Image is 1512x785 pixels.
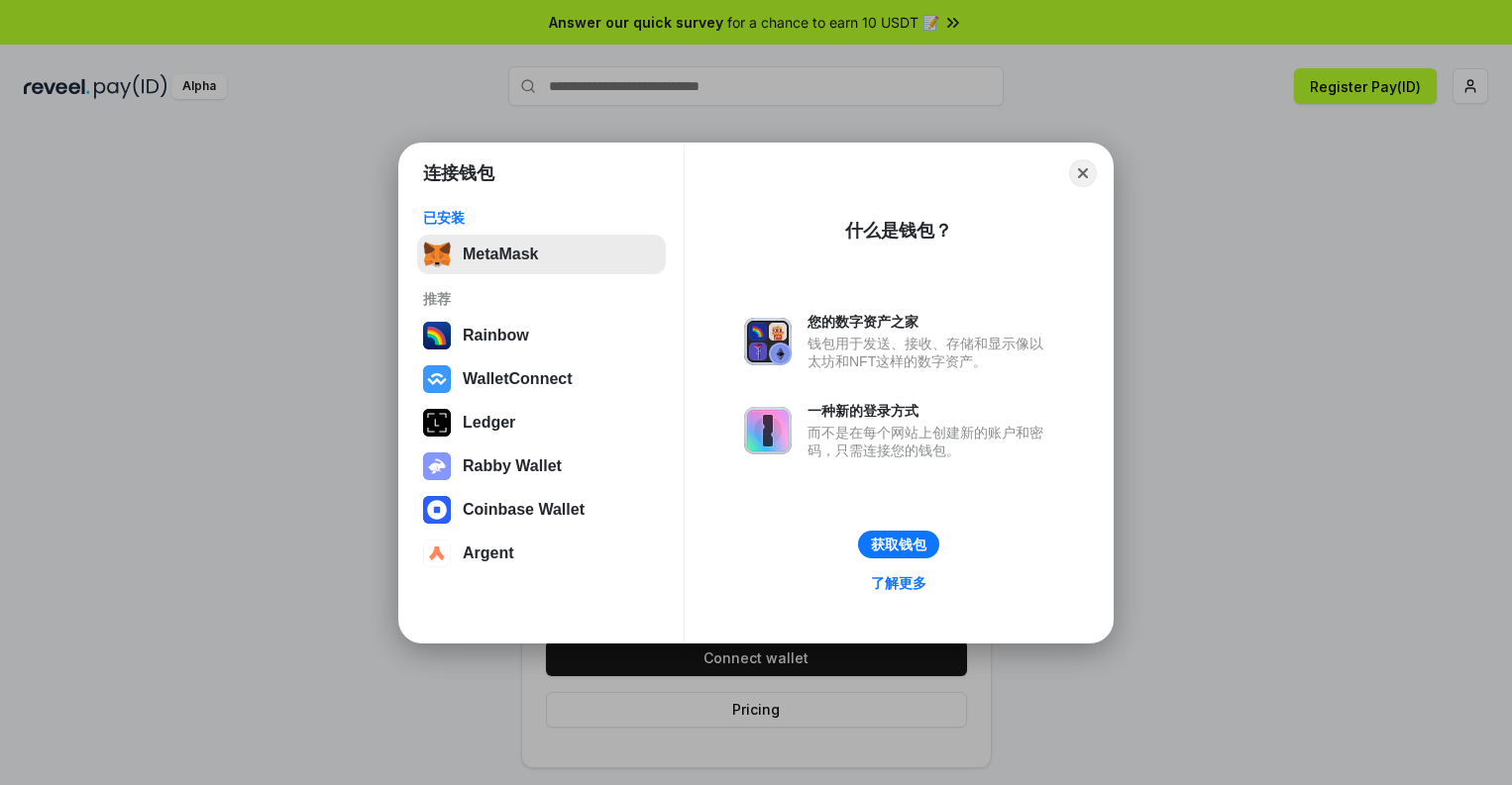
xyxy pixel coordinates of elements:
img: svg+xml,%3Csvg%20xmlns%3D%22http%3A%2F%2Fwww.w3.org%2F2000%2Fsvg%22%20fill%3D%22none%22%20viewBox... [423,452,451,480]
img: svg+xml,%3Csvg%20width%3D%2228%22%20height%3D%2228%22%20viewBox%3D%220%200%2028%2028%22%20fill%3D... [423,365,451,393]
button: Close [1069,159,1097,187]
div: WalletConnect [463,370,573,388]
div: 钱包用于发送、接收、存储和显示像以太坊和NFT这样的数字资产。 [808,335,1053,370]
div: 推荐 [423,290,660,308]
img: svg+xml,%3Csvg%20width%3D%2228%22%20height%3D%2228%22%20viewBox%3D%220%200%2028%2028%22%20fill%3D... [423,496,451,524]
img: svg+xml,%3Csvg%20xmlns%3D%22http%3A%2F%2Fwww.w3.org%2F2000%2Fsvg%22%20fill%3D%22none%22%20viewBox... [744,318,792,365]
div: Argent [463,544,514,562]
div: 您的数字资产之家 [808,313,1053,331]
img: svg+xml,%3Csvg%20width%3D%22120%22%20height%3D%22120%22%20viewBox%3D%220%200%20120%20120%22%20fil... [423,322,451,349]
button: Rainbow [417,316,666,355]
img: svg+xml,%3Csvg%20width%3D%2228%22%20height%3D%2228%22%20viewBox%3D%220%200%2028%2028%22%20fill%3D... [423,540,451,567]
button: WalletConnect [417,359,666,399]
div: 一种新的登录方式 [808,402,1053,420]
img: svg+xml,%3Csvg%20xmlns%3D%22http%3A%2F%2Fwww.w3.org%2F2000%2Fsvg%22%20fill%3D%22none%22%20viewBox... [744,407,792,454]
div: 了解更多 [871,574,926,592]
button: 获取钱包 [858,531,939,558]
img: svg+xml,%3Csvg%20xmlns%3D%22http%3A%2F%2Fwww.w3.org%2F2000%2Fsvg%22%20width%3D%2228%22%20height%3... [423,409,451,437]
button: Argent [417,534,666,573]
button: Rabby Wallet [417,446,666,486]
div: Ledger [463,414,515,432]
div: MetaMask [463,245,538,263]
div: 什么是钱包？ [845,219,952,243]
button: Coinbase Wallet [417,490,666,530]
div: 获取钱包 [871,536,926,553]
div: Coinbase Wallet [463,501,585,519]
div: Rainbow [463,327,529,344]
h1: 连接钱包 [423,161,494,185]
div: 已安装 [423,209,660,227]
img: svg+xml,%3Csvg%20fill%3D%22none%22%20height%3D%2233%22%20viewBox%3D%220%200%2035%2033%22%20width%... [423,241,451,268]
button: Ledger [417,403,666,442]
div: Rabby Wallet [463,457,562,475]
a: 了解更多 [859,570,938,596]
div: 而不是在每个网站上创建新的账户和密码，只需连接您的钱包。 [808,424,1053,459]
button: MetaMask [417,235,666,274]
